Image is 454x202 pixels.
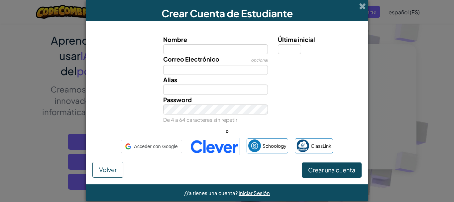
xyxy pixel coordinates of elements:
[163,55,219,63] span: Correo Electrónico
[92,162,123,178] button: Volver
[184,190,239,196] span: ¿Ya tienes una cuenta?
[121,140,182,153] div: Acceder con Google
[163,96,192,103] span: Password
[308,166,355,174] span: Crear una cuenta
[248,139,261,152] img: schoology.png
[163,76,177,84] span: Alias
[162,7,293,20] span: Crear Cuenta de Estudiante
[302,162,362,178] button: Crear una cuenta
[163,116,237,123] small: De 4 a 64 caracteres sin repetir
[263,141,286,151] span: Schoology
[99,166,117,173] span: Volver
[278,36,315,43] span: Última inicial
[163,36,187,43] span: Nombre
[239,190,270,196] a: Iniciar Sesión
[222,126,232,136] span: o
[251,58,268,63] span: opcional
[134,142,177,151] span: Acceder con Google
[189,138,240,155] img: clever-logo-blue.png
[311,141,331,151] span: ClassLink
[296,139,309,152] img: classlink-logo-small.png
